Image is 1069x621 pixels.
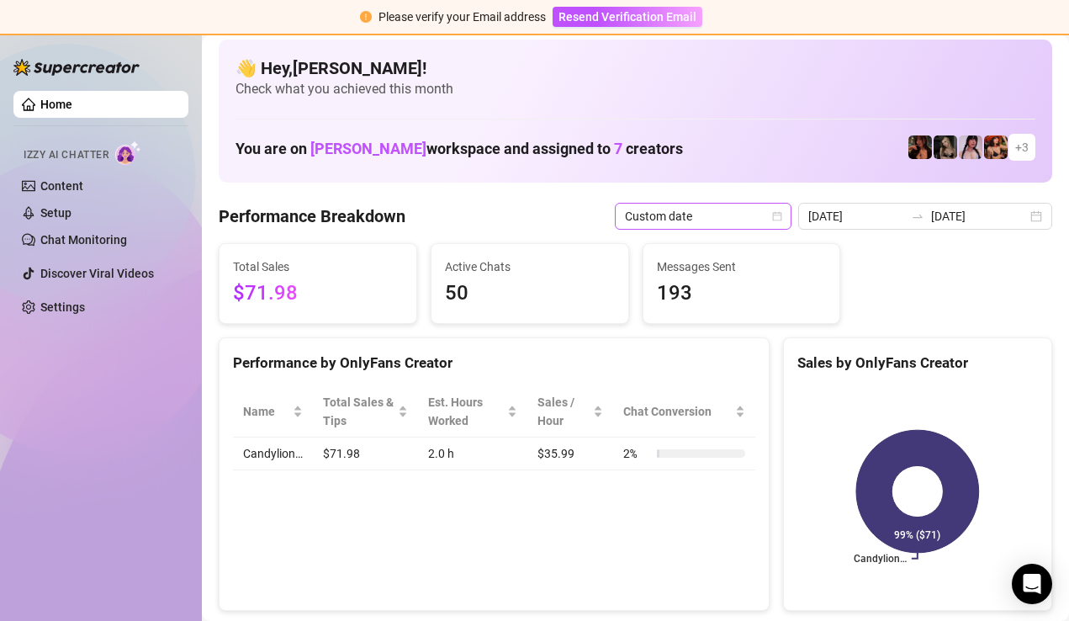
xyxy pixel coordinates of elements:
[235,140,683,158] h1: You are on workspace and assigned to creators
[40,179,83,193] a: Content
[623,402,732,421] span: Chat Conversion
[323,393,394,430] span: Total Sales & Tips
[772,211,782,221] span: calendar
[24,147,108,163] span: Izzy AI Chatter
[657,257,827,276] span: Messages Sent
[13,59,140,76] img: logo-BBDzfeDw.svg
[40,233,127,247] a: Chat Monitoring
[908,135,932,159] img: steph
[1015,138,1029,157] span: + 3
[233,438,313,470] td: Candylion…
[313,438,418,470] td: $71.98
[40,206,71,220] a: Setup
[613,386,755,438] th: Chat Conversion
[537,393,590,430] span: Sales / Hour
[40,300,85,314] a: Settings
[418,438,527,470] td: 2.0 h
[115,141,141,165] img: AI Chatter
[934,135,957,159] img: Rolyat
[235,80,1035,98] span: Check what you achieved this month
[911,210,924,223] span: to
[40,267,154,280] a: Discover Viral Videos
[445,257,615,276] span: Active Chats
[233,386,313,438] th: Name
[558,10,696,24] span: Resend Verification Email
[854,553,907,565] text: Candylion…
[984,135,1008,159] img: Oxillery
[378,8,546,26] div: Please verify your Email address
[233,257,403,276] span: Total Sales
[235,56,1035,80] h4: 👋 Hey, [PERSON_NAME] !
[911,210,924,223] span: swap-right
[40,98,72,111] a: Home
[614,140,622,157] span: 7
[625,204,781,229] span: Custom date
[445,278,615,310] span: 50
[233,352,755,374] div: Performance by OnlyFans Creator
[623,444,650,463] span: 2 %
[527,438,613,470] td: $35.99
[797,352,1038,374] div: Sales by OnlyFans Creator
[553,7,702,27] button: Resend Verification Email
[527,386,613,438] th: Sales / Hour
[313,386,418,438] th: Total Sales & Tips
[360,11,372,23] span: exclamation-circle
[243,402,289,421] span: Name
[310,140,426,157] span: [PERSON_NAME]
[1012,564,1052,604] div: Open Intercom Messenger
[233,278,403,310] span: $71.98
[959,135,982,159] img: cyber
[219,204,405,228] h4: Performance Breakdown
[657,278,827,310] span: 193
[428,393,504,430] div: Est. Hours Worked
[808,207,904,226] input: Start date
[931,207,1027,226] input: End date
